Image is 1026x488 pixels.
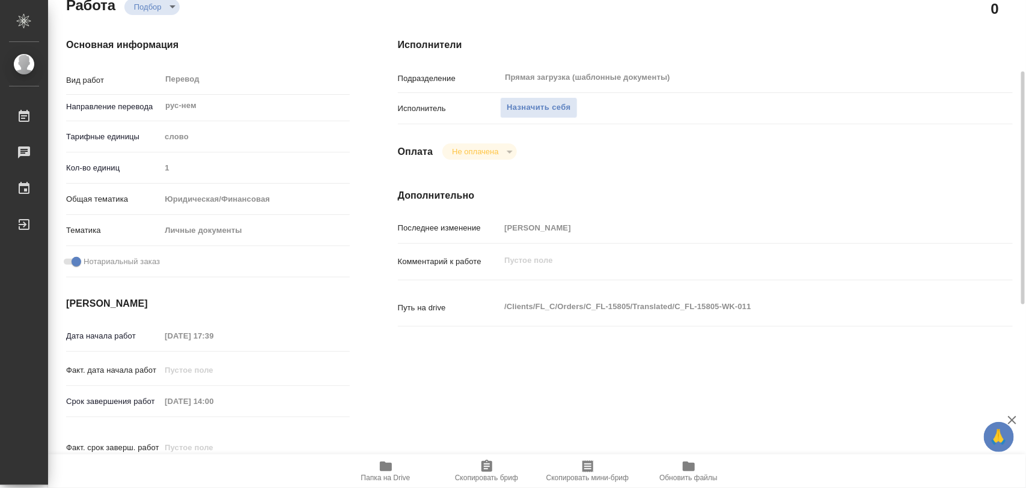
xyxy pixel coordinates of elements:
[500,97,577,118] button: Назначить себя
[160,159,349,176] input: Пустое поле
[66,364,160,376] p: Факт. дата начала работ
[398,188,1013,203] h4: Дополнительно
[130,2,165,12] button: Подбор
[398,256,501,268] p: Комментарий к работе
[398,145,433,159] h4: Оплата
[66,38,350,52] h4: Основная информация
[160,220,349,241] div: Личные документы
[66,193,160,205] p: Общая тематика
[160,439,266,456] input: Пустое поле
[66,131,160,143] p: Тарифные единицы
[500,219,961,236] input: Пустое поле
[66,330,160,342] p: Дата начала работ
[66,101,160,113] p: Направление перевода
[507,101,570,115] span: Назначить себя
[638,454,739,488] button: Обновить файлы
[160,189,349,209] div: Юридическая/Финансовая
[335,454,436,488] button: Папка на Drive
[84,256,160,268] span: Нотариальный заказ
[398,103,501,115] p: Исполнитель
[66,74,160,86] p: Вид работ
[66,396,160,408] p: Срок завершения работ
[659,474,718,482] span: Обновить файлы
[436,454,537,488] button: Скопировать бриф
[66,162,160,174] p: Кол-во единиц
[537,454,638,488] button: Скопировать мини-бриф
[398,302,501,314] p: Путь на drive
[160,127,349,147] div: слово
[160,361,266,379] input: Пустое поле
[160,327,266,345] input: Пустое поле
[66,224,160,236] p: Тематика
[398,73,501,85] p: Подразделение
[984,422,1014,452] button: 🙏
[398,222,501,234] p: Последнее изменение
[500,297,961,317] textarea: /Clients/FL_C/Orders/C_FL-15805/Translated/C_FL-15805-WK-011
[398,38,1013,52] h4: Исполнители
[448,146,502,157] button: Не оплачена
[989,424,1009,450] span: 🙏
[546,474,629,482] span: Скопировать мини-бриф
[66,442,160,454] p: Факт. срок заверш. работ
[361,474,411,482] span: Папка на Drive
[442,143,516,160] div: Подбор
[455,474,518,482] span: Скопировать бриф
[160,393,266,410] input: Пустое поле
[66,297,350,311] h4: [PERSON_NAME]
